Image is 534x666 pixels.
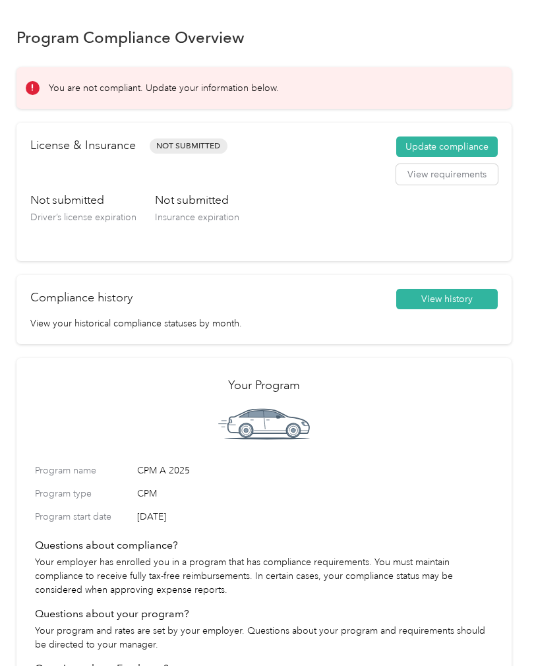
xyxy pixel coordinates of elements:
[35,464,133,477] label: Program name
[35,606,493,622] h4: Questions about your program?
[35,487,133,500] label: Program type
[16,30,245,44] h1: Program Compliance Overview
[35,377,493,394] h2: Your Program
[30,289,133,307] h2: Compliance history
[30,317,498,330] p: View your historical compliance statuses by month.
[35,537,493,553] h4: Questions about compliance?
[137,510,493,524] span: [DATE]
[30,192,136,208] h3: Not submitted
[396,164,498,185] button: View requirements
[460,592,534,666] iframe: Everlance-gr Chat Button Frame
[35,624,493,651] p: Your program and rates are set by your employer. Questions about your program and requirements sh...
[137,487,493,500] span: CPM
[396,136,498,158] button: Update compliance
[396,289,498,310] button: View history
[150,138,227,154] span: Not Submitted
[30,212,136,223] span: Driver’s license expiration
[155,192,239,208] h3: Not submitted
[30,136,136,154] h2: License & Insurance
[155,212,239,223] span: Insurance expiration
[137,464,493,477] span: CPM A 2025
[35,555,493,597] p: Your employer has enrolled you in a program that has compliance requirements. You must maintain c...
[49,81,279,95] p: You are not compliant. Update your information below.
[35,510,133,524] label: Program start date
